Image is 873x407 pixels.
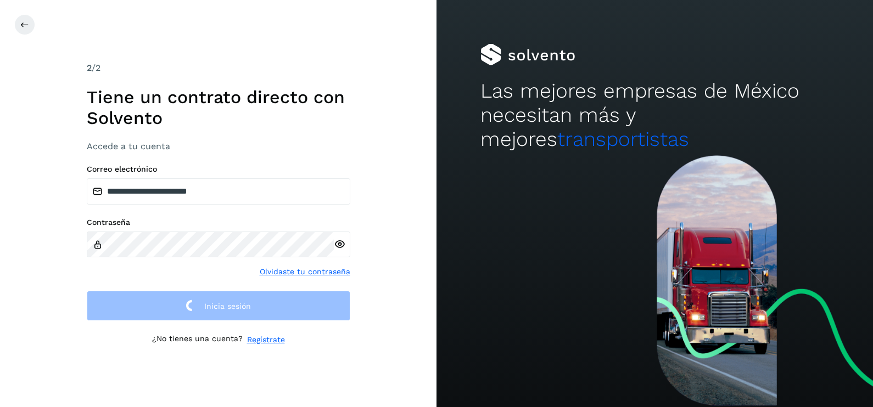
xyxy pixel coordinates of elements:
span: transportistas [557,127,689,151]
div: /2 [87,61,350,75]
label: Contraseña [87,218,350,227]
label: Correo electrónico [87,165,350,174]
h2: Las mejores empresas de México necesitan más y mejores [480,79,830,152]
a: Regístrate [247,334,285,346]
h1: Tiene un contrato directo con Solvento [87,87,350,129]
span: 2 [87,63,92,73]
span: Inicia sesión [204,302,251,310]
a: Olvidaste tu contraseña [260,266,350,278]
button: Inicia sesión [87,291,350,321]
p: ¿No tienes una cuenta? [152,334,243,346]
h3: Accede a tu cuenta [87,141,350,151]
